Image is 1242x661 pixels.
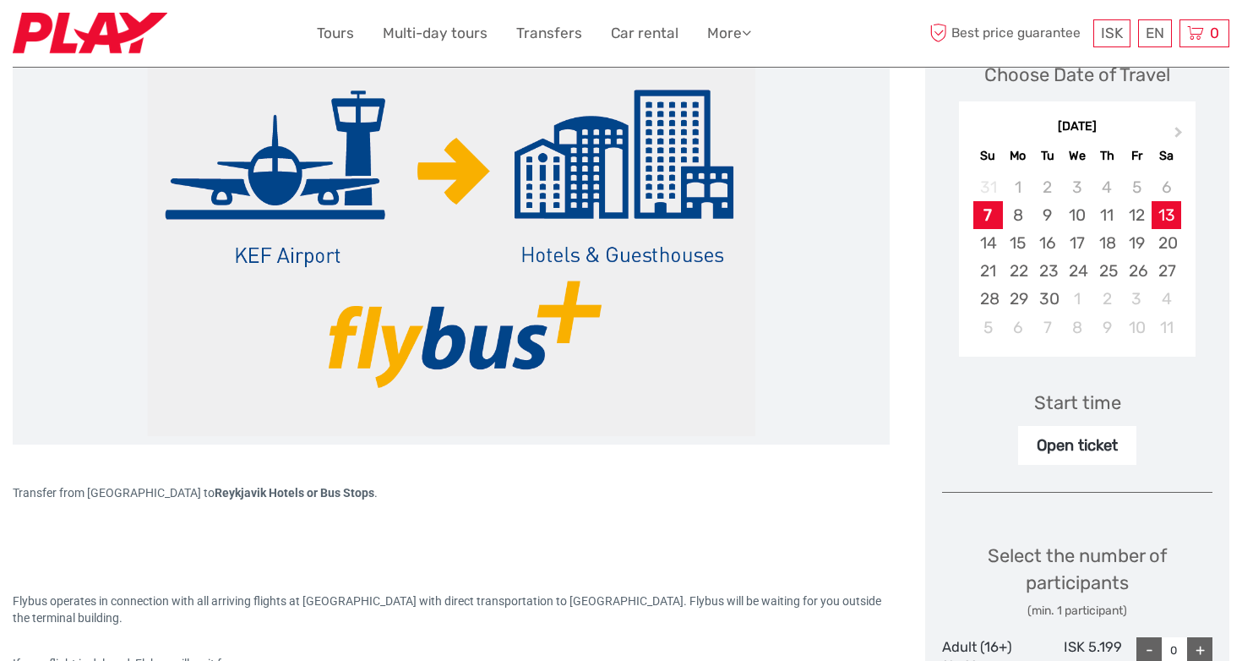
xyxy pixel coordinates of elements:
[1152,229,1181,257] div: Choose Saturday, September 20th, 2025
[1062,145,1092,167] div: We
[1003,229,1032,257] div: Choose Monday, September 15th, 2025
[1152,257,1181,285] div: Choose Saturday, September 27th, 2025
[1092,201,1122,229] div: Choose Thursday, September 11th, 2025
[973,285,1003,313] div: Choose Sunday, September 28th, 2025
[147,30,755,436] img: a771a4b2aca44685afd228bf32f054e4_main_slider.png
[317,21,354,46] a: Tours
[1167,123,1194,150] button: Next Month
[1034,390,1121,416] div: Start time
[1092,314,1122,341] div: Choose Thursday, October 9th, 2025
[1092,145,1122,167] div: Th
[516,21,582,46] a: Transfers
[1062,285,1092,313] div: Choose Wednesday, October 1st, 2025
[1032,314,1062,341] div: Choose Tuesday, October 7th, 2025
[1003,145,1032,167] div: Mo
[1122,145,1152,167] div: Fr
[611,21,678,46] a: Car rental
[1138,19,1172,47] div: EN
[973,201,1003,229] div: Choose Sunday, September 7th, 2025
[1062,314,1092,341] div: Choose Wednesday, October 8th, 2025
[1101,25,1123,41] span: ISK
[973,314,1003,341] div: Choose Sunday, October 5th, 2025
[973,173,1003,201] div: Not available Sunday, August 31st, 2025
[1062,257,1092,285] div: Choose Wednesday, September 24th, 2025
[1122,285,1152,313] div: Choose Friday, October 3rd, 2025
[973,145,1003,167] div: Su
[973,257,1003,285] div: Choose Sunday, September 21st, 2025
[707,21,751,46] a: More
[964,173,1190,341] div: month 2025-09
[1062,173,1092,201] div: Not available Wednesday, September 3rd, 2025
[1032,285,1062,313] div: Choose Tuesday, September 30th, 2025
[1152,285,1181,313] div: Choose Saturday, October 4th, 2025
[1122,201,1152,229] div: Choose Friday, September 12th, 2025
[1032,201,1062,229] div: Choose Tuesday, September 9th, 2025
[1122,173,1152,201] div: Not available Friday, September 5th, 2025
[24,30,191,43] p: We're away right now. Please check back later!
[942,543,1212,620] div: Select the number of participants
[215,486,374,500] strong: Reykjavik Hotels or Bus Stops
[1003,257,1032,285] div: Choose Monday, September 22nd, 2025
[1032,257,1062,285] div: Choose Tuesday, September 23rd, 2025
[1018,426,1136,465] div: Open ticket
[383,21,488,46] a: Multi-day tours
[13,594,884,625] span: Flybus operates in connection with all arriving flights at [GEOGRAPHIC_DATA] with direct transpor...
[1032,145,1062,167] div: Tu
[1207,25,1222,41] span: 0
[1003,285,1032,313] div: Choose Monday, September 29th, 2025
[1003,173,1032,201] div: Not available Monday, September 1st, 2025
[13,13,167,54] img: Fly Play
[1032,229,1062,257] div: Choose Tuesday, September 16th, 2025
[374,486,378,500] span: .
[925,19,1089,47] span: Best price guarantee
[942,603,1212,620] div: (min. 1 participant)
[973,229,1003,257] div: Choose Sunday, September 14th, 2025
[959,118,1196,136] div: [DATE]
[1003,201,1032,229] div: Choose Monday, September 8th, 2025
[1003,314,1032,341] div: Choose Monday, October 6th, 2025
[1092,285,1122,313] div: Choose Thursday, October 2nd, 2025
[1152,201,1181,229] div: Choose Saturday, September 13th, 2025
[1152,314,1181,341] div: Choose Saturday, October 11th, 2025
[1092,229,1122,257] div: Choose Thursday, September 18th, 2025
[1152,173,1181,201] div: Not available Saturday, September 6th, 2025
[1152,145,1181,167] div: Sa
[194,26,215,46] button: Open LiveChat chat widget
[1062,201,1092,229] div: Choose Wednesday, September 10th, 2025
[1092,257,1122,285] div: Choose Thursday, September 25th, 2025
[1032,173,1062,201] div: Not available Tuesday, September 2nd, 2025
[1122,314,1152,341] div: Choose Friday, October 10th, 2025
[1062,229,1092,257] div: Choose Wednesday, September 17th, 2025
[984,62,1170,88] div: Choose Date of Travel
[13,486,374,500] span: Transfer from [GEOGRAPHIC_DATA] to
[1122,229,1152,257] div: Choose Friday, September 19th, 2025
[1122,257,1152,285] div: Choose Friday, September 26th, 2025
[1092,173,1122,201] div: Not available Thursday, September 4th, 2025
